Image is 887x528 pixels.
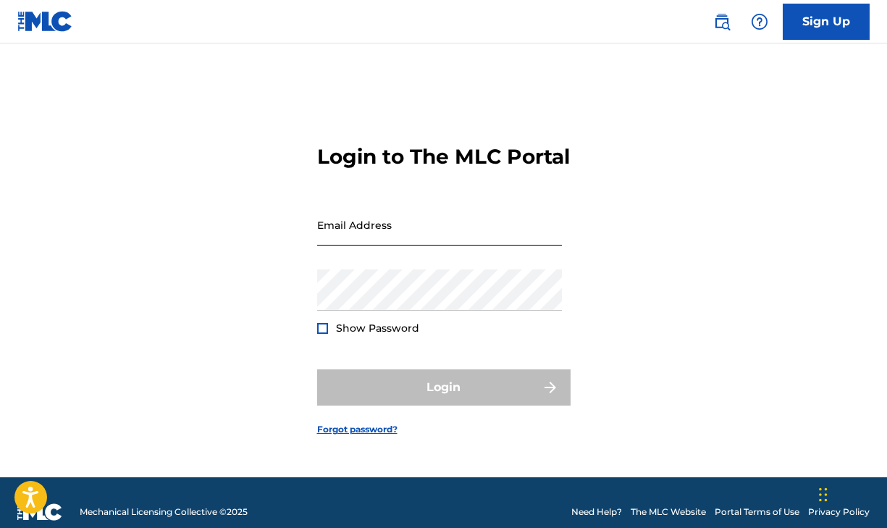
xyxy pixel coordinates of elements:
iframe: Chat Widget [815,458,887,528]
a: The MLC Website [631,506,706,519]
h3: Login to The MLC Portal [317,144,570,169]
img: MLC Logo [17,11,73,32]
a: Forgot password? [317,423,398,436]
a: Portal Terms of Use [715,506,799,519]
a: Public Search [707,7,736,36]
img: search [713,13,731,30]
img: help [751,13,768,30]
div: Help [745,7,774,36]
img: logo [17,503,62,521]
span: Show Password [336,322,419,335]
a: Privacy Policy [808,506,870,519]
div: Drag [819,473,828,516]
span: Mechanical Licensing Collective © 2025 [80,506,248,519]
a: Sign Up [783,4,870,40]
a: Need Help? [571,506,622,519]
